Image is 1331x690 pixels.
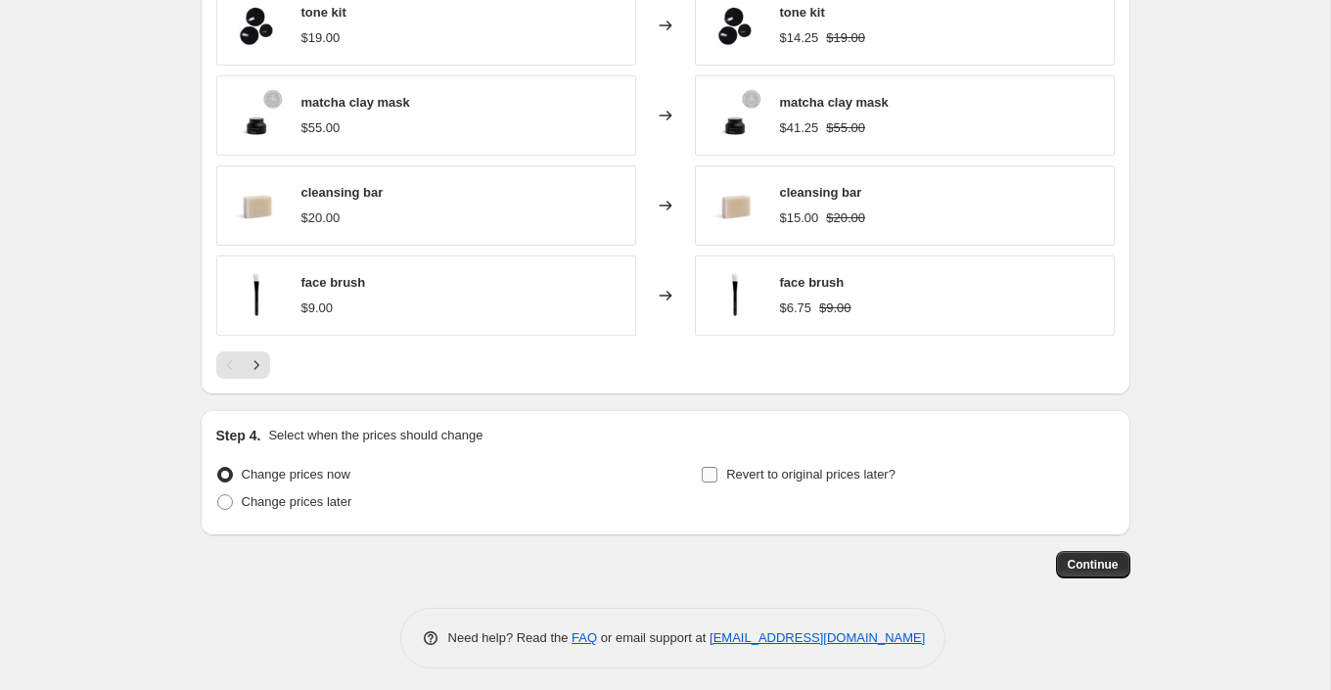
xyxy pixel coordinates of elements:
[706,266,764,325] img: face-brush-614039_80x.jpg
[216,351,270,379] nav: Pagination
[780,28,819,48] div: $14.25
[706,176,764,235] img: cleansing-bar-905641_80x.jpg
[216,426,261,445] h2: Step 4.
[227,266,286,325] img: face-brush-614039_80x.jpg
[243,351,270,379] button: Next
[826,208,865,228] strike: $20.00
[726,467,895,482] span: Revert to original prices later?
[301,95,410,110] span: matcha clay mask
[1056,551,1130,578] button: Continue
[448,630,573,645] span: Need help? Read the
[780,208,819,228] div: $15.00
[301,185,384,200] span: cleansing bar
[301,275,366,290] span: face brush
[1068,557,1119,573] span: Continue
[780,185,862,200] span: cleansing bar
[242,467,350,482] span: Change prices now
[780,299,812,318] div: $6.75
[227,86,286,145] img: matcha-clay-mask-60g-560466_80x.jpg
[242,494,352,509] span: Change prices later
[826,28,865,48] strike: $19.00
[268,426,482,445] p: Select when the prices should change
[301,299,334,318] div: $9.00
[301,118,341,138] div: $55.00
[301,5,346,20] span: tone kit
[780,95,889,110] span: matcha clay mask
[572,630,597,645] a: FAQ
[706,86,764,145] img: matcha-clay-mask-60g-560466_80x.jpg
[301,28,341,48] div: $19.00
[826,118,865,138] strike: $55.00
[780,275,845,290] span: face brush
[301,208,341,228] div: $20.00
[780,5,825,20] span: tone kit
[227,176,286,235] img: cleansing-bar-905641_80x.jpg
[597,630,710,645] span: or email support at
[819,299,851,318] strike: $9.00
[780,118,819,138] div: $41.25
[710,630,925,645] a: [EMAIL_ADDRESS][DOMAIN_NAME]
